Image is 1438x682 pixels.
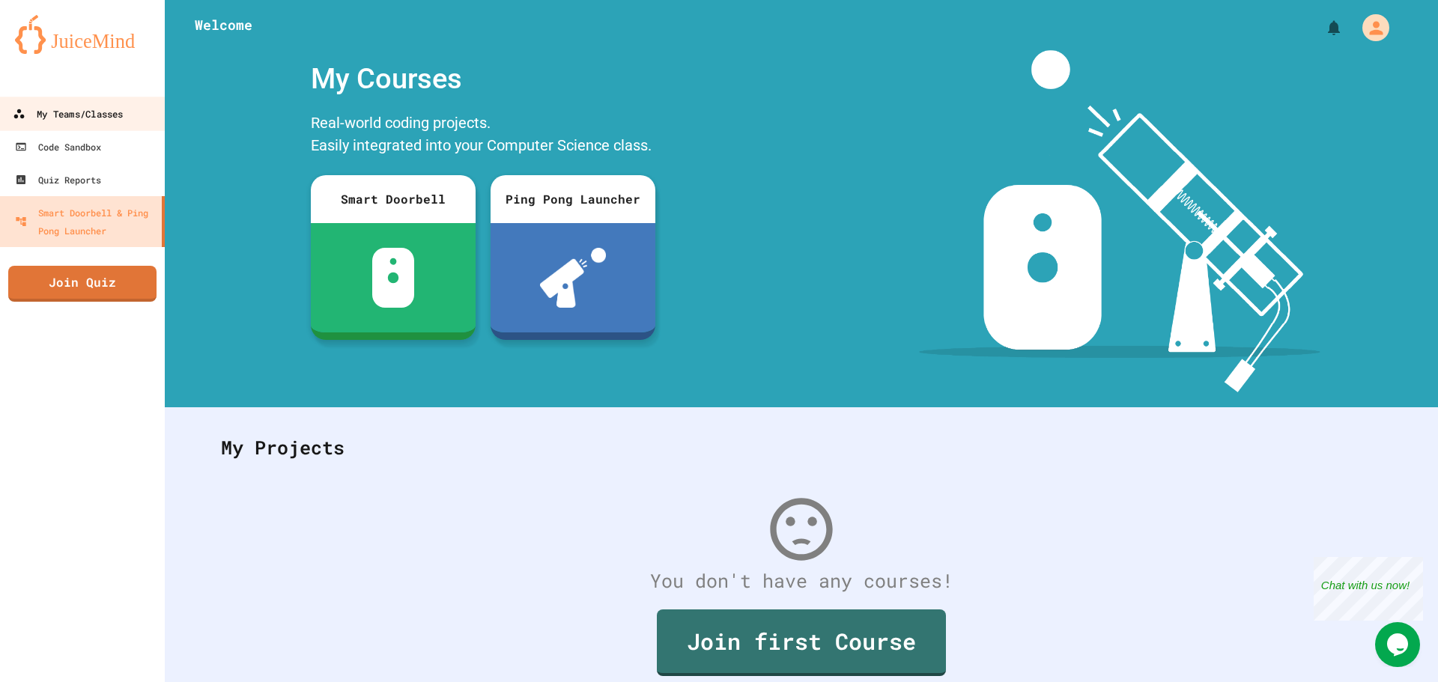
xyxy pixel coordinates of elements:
[311,175,476,223] div: Smart Doorbell
[15,171,101,189] div: Quiz Reports
[15,15,150,54] img: logo-orange.svg
[303,50,663,108] div: My Courses
[15,204,156,240] div: Smart Doorbell & Ping Pong Launcher
[8,266,157,302] a: Join Quiz
[1347,10,1393,45] div: My Account
[1297,15,1347,40] div: My Notifications
[540,248,607,308] img: ppl-with-ball.png
[1375,622,1423,667] iframe: chat widget
[491,175,655,223] div: Ping Pong Launcher
[13,105,123,124] div: My Teams/Classes
[15,138,101,156] div: Code Sandbox
[657,609,946,676] a: Join first Course
[1314,557,1423,621] iframe: chat widget
[206,567,1397,595] div: You don't have any courses!
[919,50,1320,392] img: banner-image-my-projects.png
[372,248,415,308] img: sdb-white.svg
[206,418,1397,477] div: My Projects
[303,108,663,164] div: Real-world coding projects. Easily integrated into your Computer Science class.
